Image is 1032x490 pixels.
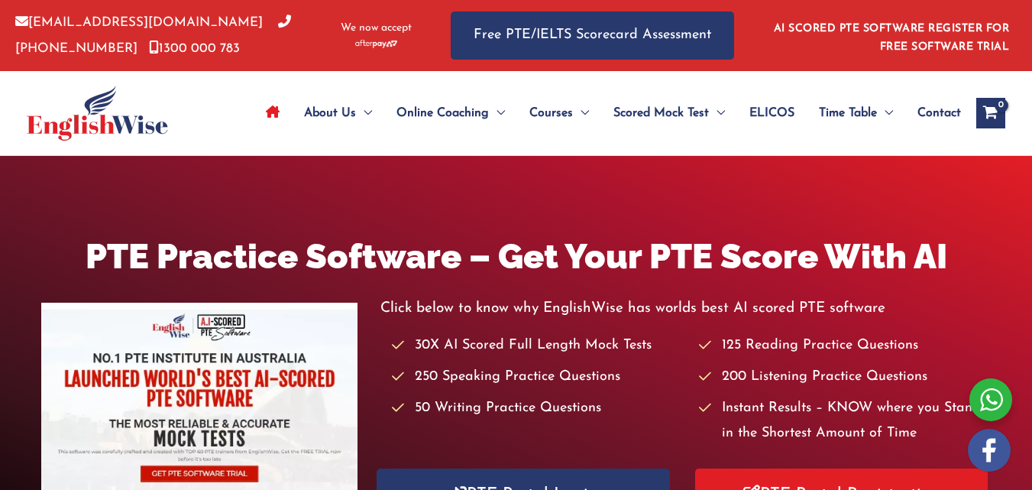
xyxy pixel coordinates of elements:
[396,86,489,140] span: Online Coaching
[254,86,961,140] nav: Site Navigation: Main Menu
[41,232,991,281] h1: PTE Practice Software – Get Your PTE Score With AI
[699,365,991,390] li: 200 Listening Practice Questions
[774,23,1010,53] a: AI SCORED PTE SOFTWARE REGISTER FOR FREE SOFTWARE TRIAL
[489,86,505,140] span: Menu Toggle
[341,21,412,36] span: We now accept
[749,86,794,140] span: ELICOS
[968,429,1011,472] img: white-facebook.png
[737,86,807,140] a: ELICOS
[613,86,709,140] span: Scored Mock Test
[27,86,168,141] img: cropped-ew-logo
[451,11,734,60] a: Free PTE/IELTS Scorecard Assessment
[529,86,573,140] span: Courses
[573,86,589,140] span: Menu Toggle
[384,86,517,140] a: Online CoachingMenu Toggle
[517,86,601,140] a: CoursesMenu Toggle
[292,86,384,140] a: About UsMenu Toggle
[765,11,1017,60] aside: Header Widget 1
[392,333,684,359] li: 30X AI Scored Full Length Mock Tests
[917,86,961,140] span: Contact
[356,86,372,140] span: Menu Toggle
[699,396,991,447] li: Instant Results – KNOW where you Stand in the Shortest Amount of Time
[392,365,684,390] li: 250 Speaking Practice Questions
[15,16,291,54] a: [PHONE_NUMBER]
[380,296,991,321] p: Click below to know why EnglishWise has worlds best AI scored PTE software
[392,396,684,421] li: 50 Writing Practice Questions
[709,86,725,140] span: Menu Toggle
[149,42,240,55] a: 1300 000 783
[601,86,737,140] a: Scored Mock TestMenu Toggle
[976,98,1005,128] a: View Shopping Cart, empty
[819,86,877,140] span: Time Table
[905,86,961,140] a: Contact
[699,333,991,359] li: 125 Reading Practice Questions
[877,86,893,140] span: Menu Toggle
[304,86,356,140] span: About Us
[355,40,397,48] img: Afterpay-Logo
[15,16,263,29] a: [EMAIL_ADDRESS][DOMAIN_NAME]
[807,86,905,140] a: Time TableMenu Toggle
